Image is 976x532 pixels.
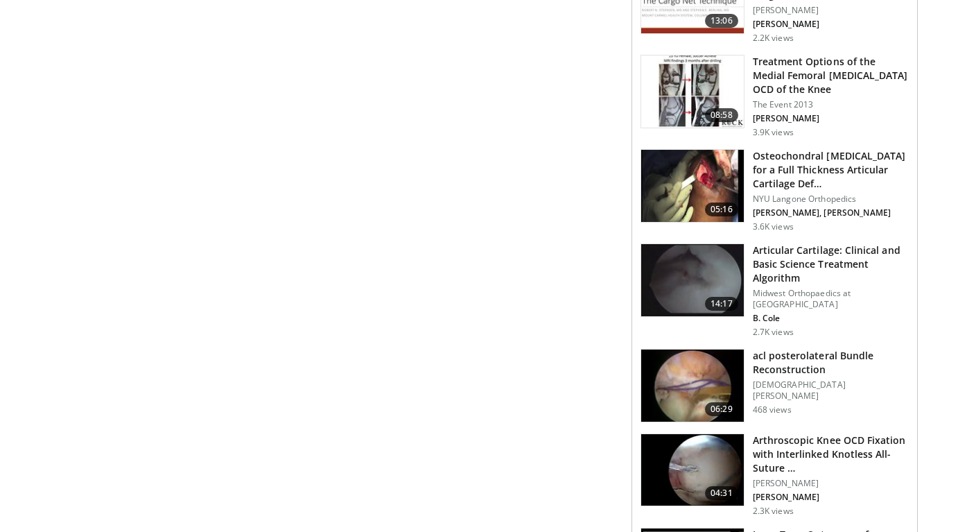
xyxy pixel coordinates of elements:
[753,379,909,402] p: [DEMOGRAPHIC_DATA] [PERSON_NAME]
[753,99,909,110] p: The Event 2013
[705,402,738,416] span: 06:29
[753,127,794,138] p: 3.9K views
[641,434,744,506] img: 9c6caba4-79fa-441a-9740-8871cdaf7310.150x105_q85_crop-smart_upscale.jpg
[753,313,909,324] p: B. Cole
[640,349,909,422] a: 06:29 acl posterolateral Bundle Reconstruction [DEMOGRAPHIC_DATA] [PERSON_NAME] 468 views
[640,243,909,338] a: 14:17 Articular Cartilage: Clinical and Basic Science Treatment Algorithm Midwest Orthopaedics at...
[753,33,794,44] p: 2.2K views
[753,113,909,124] p: [PERSON_NAME]
[753,434,909,475] h3: Arthroscopic Knee OCD Fixation with Interlinked Knotless All-Suture …
[753,243,909,285] h3: Articular Cartilage: Clinical and Basic Science Treatment Algorithm
[641,350,744,422] img: Vx8lr-LI9TPdNKgn4xMDoxOjBrO-I4W8_8.150x105_q85_crop-smart_upscale.jpg
[753,207,909,218] p: [PERSON_NAME], [PERSON_NAME]
[753,404,792,415] p: 468 views
[705,108,738,122] span: 08:58
[640,149,909,232] a: 05:16 Osteochondral [MEDICAL_DATA] for a Full Thickness Articular Cartilage Def… NYU Langone Orth...
[705,14,738,28] span: 13:06
[753,221,794,232] p: 3.6K views
[641,244,744,316] img: cole2_3.png.150x105_q85_crop-smart_upscale.jpg
[753,478,909,489] p: [PERSON_NAME]
[641,150,744,222] img: 4t7XDOt9Co1SXnKH5hMDoxOjBzMTu354_1.150x105_q85_crop-smart_upscale.jpg
[705,486,738,500] span: 04:31
[705,297,738,311] span: 14:17
[753,149,909,191] h3: Osteochondral [MEDICAL_DATA] for a Full Thickness Articular Cartilage Def…
[753,349,909,377] h3: acl posterolateral Bundle Reconstruction
[640,434,909,517] a: 04:31 Arthroscopic Knee OCD Fixation with Interlinked Knotless All-Suture … [PERSON_NAME] [PERSON...
[640,55,909,138] a: 08:58 Treatment Options of the Medial Femoral [MEDICAL_DATA] OCD of the Knee The Event 2013 [PERS...
[705,203,738,216] span: 05:16
[753,19,909,30] p: [PERSON_NAME]
[753,194,909,205] p: NYU Langone Orthopedics
[753,506,794,517] p: 2.3K views
[753,492,909,503] p: [PERSON_NAME]
[753,288,909,310] p: Midwest Orthopaedics at [GEOGRAPHIC_DATA]
[753,5,909,16] p: [PERSON_NAME]
[753,55,909,96] h3: Treatment Options of the Medial Femoral [MEDICAL_DATA] OCD of the Knee
[641,55,744,128] img: 1661d288-d168-4287-a5bd-a745a27028ea.150x105_q85_crop-smart_upscale.jpg
[753,327,794,338] p: 2.7K views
